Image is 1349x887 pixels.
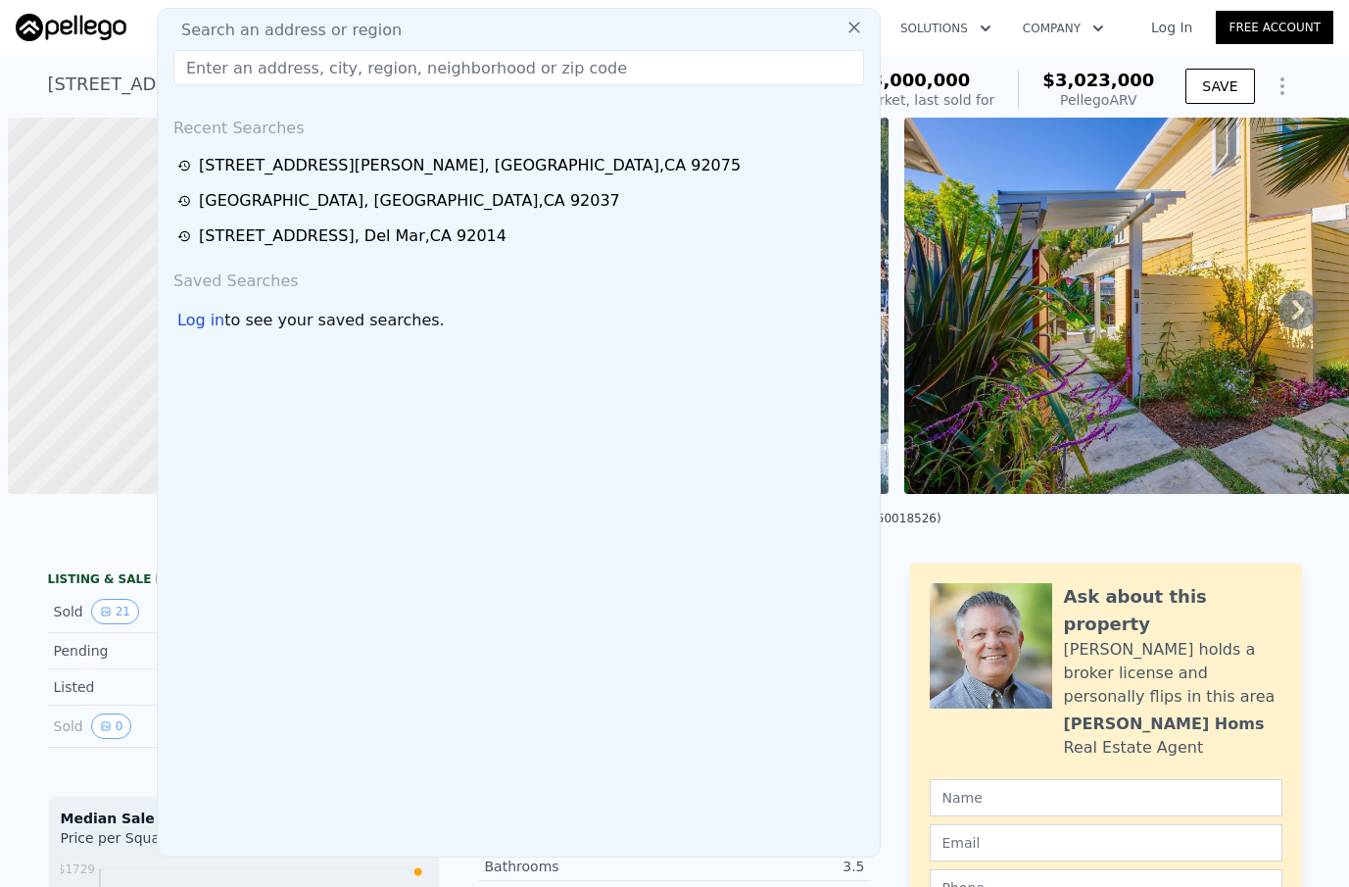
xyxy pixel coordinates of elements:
div: Ask about this property [1064,583,1282,638]
div: [PERSON_NAME] holds a broker license and personally flips in this area [1064,638,1282,709]
tspan: $1729 [57,862,94,876]
button: Solutions [885,11,1007,46]
input: Name [930,779,1282,816]
button: View historical data [91,599,139,624]
span: to see your saved searches. [224,309,444,332]
div: Saved Searches [166,254,872,301]
div: [PERSON_NAME] Homs [1064,713,1265,736]
button: Show Options [1263,67,1302,106]
input: Email [930,824,1282,862]
div: Sold [54,599,228,624]
div: Bathrooms [485,857,675,876]
div: Median Sale [61,809,427,828]
div: Off Market, last sold for [834,90,994,110]
span: Search an address or region [166,19,402,42]
div: LISTING & SALE HISTORY [48,571,440,591]
div: Recent Searches [166,101,872,148]
a: [STREET_ADDRESS], Del Mar,CA 92014 [177,224,866,248]
div: Listed [54,677,228,697]
div: Pending [54,641,228,661]
div: Log in [177,309,224,332]
a: [STREET_ADDRESS][PERSON_NAME], [GEOGRAPHIC_DATA],CA 92075 [177,154,866,177]
div: Pellego ARV [1042,90,1154,110]
div: [GEOGRAPHIC_DATA] , [GEOGRAPHIC_DATA] , CA 92037 [199,189,620,213]
span: $3,023,000 [1042,70,1154,90]
div: [STREET_ADDRESS] , Del Mar , CA 92014 [199,224,506,248]
div: [STREET_ADDRESS][PERSON_NAME] , [GEOGRAPHIC_DATA] , CA 92075 [48,71,663,98]
button: View historical data [91,714,132,739]
a: Free Account [1216,11,1333,44]
button: Company [1007,11,1120,46]
a: Log In [1128,18,1216,37]
button: SAVE [1185,69,1254,104]
div: Real Estate Agent [1064,736,1204,760]
span: $3,000,000 [858,70,970,90]
img: Pellego [16,14,126,41]
div: [STREET_ADDRESS][PERSON_NAME] , [GEOGRAPHIC_DATA] , CA 92075 [199,154,741,177]
div: Sold [54,714,228,739]
a: [GEOGRAPHIC_DATA], [GEOGRAPHIC_DATA],CA 92037 [177,189,866,213]
div: 3.5 [675,857,865,876]
div: Price per Square Foot [61,828,244,860]
input: Enter an address, city, region, neighborhood or zip code [173,50,864,85]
